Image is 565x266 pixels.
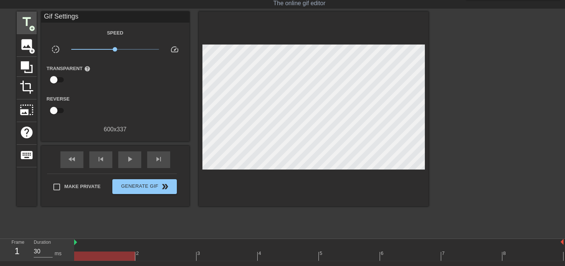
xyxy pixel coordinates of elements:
[125,155,134,164] span: play_arrow
[47,65,90,72] label: Transparent
[51,45,60,54] span: slow_motion_video
[20,80,34,94] span: crop
[136,250,140,257] div: 2
[54,250,62,257] div: ms
[170,45,179,54] span: speed
[29,48,35,54] span: add_circle
[115,182,174,191] span: Generate Gif
[41,125,189,134] div: 600 x 337
[65,183,101,190] span: Make Private
[41,12,189,23] div: Gif Settings
[161,182,169,191] span: double_arrow
[20,15,34,29] span: title
[112,179,176,194] button: Generate Gif
[20,103,34,117] span: photo_size_select_large
[11,244,23,258] div: 1
[29,25,35,32] span: add_circle
[20,148,34,162] span: keyboard
[442,250,446,257] div: 7
[96,155,105,164] span: skip_previous
[197,250,201,257] div: 3
[258,250,262,257] div: 4
[20,37,34,52] span: image
[47,95,70,103] label: Reverse
[6,239,28,260] div: Frame
[34,240,51,245] label: Duration
[320,250,324,257] div: 5
[107,29,123,37] label: Speed
[67,155,76,164] span: fast_rewind
[20,125,34,139] span: help
[84,66,90,72] span: help
[503,250,507,257] div: 8
[154,155,163,164] span: skip_next
[381,250,385,257] div: 6
[561,239,564,245] img: bound-end.png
